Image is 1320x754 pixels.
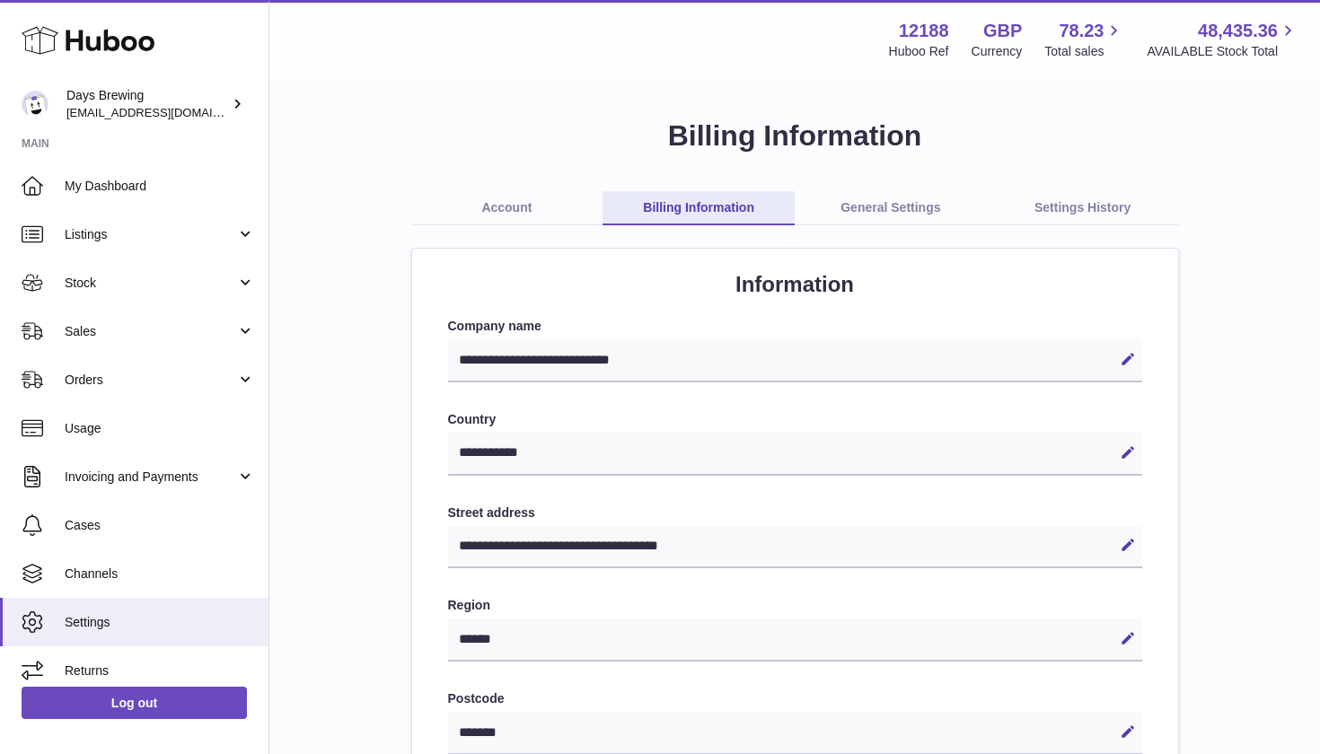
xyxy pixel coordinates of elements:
[448,411,1142,428] label: Country
[987,191,1179,225] a: Settings History
[65,614,255,631] span: Settings
[972,43,1023,60] div: Currency
[448,270,1142,299] h2: Information
[1059,19,1104,43] span: 78.23
[448,504,1142,522] label: Street address
[65,178,255,195] span: My Dashboard
[603,191,795,225] a: Billing Information
[889,43,949,60] div: Huboo Ref
[22,687,247,719] a: Log out
[65,565,255,583] span: Channels
[1147,19,1298,60] a: 48,435.36 AVAILABLE Stock Total
[65,420,255,437] span: Usage
[65,662,255,679] span: Returns
[65,372,236,389] span: Orders
[1044,43,1124,60] span: Total sales
[65,469,236,486] span: Invoicing and Payments
[899,19,949,43] strong: 12188
[66,87,228,121] div: Days Brewing
[65,275,236,292] span: Stock
[448,318,1142,335] label: Company name
[983,19,1022,43] strong: GBP
[1044,19,1124,60] a: 78.23 Total sales
[66,105,264,119] span: [EMAIL_ADDRESS][DOMAIN_NAME]
[65,226,236,243] span: Listings
[65,517,255,534] span: Cases
[1198,19,1278,43] span: 48,435.36
[298,117,1291,155] h1: Billing Information
[411,191,603,225] a: Account
[1147,43,1298,60] span: AVAILABLE Stock Total
[22,91,48,118] img: helena@daysbrewing.com
[795,191,987,225] a: General Settings
[65,323,236,340] span: Sales
[448,597,1142,614] label: Region
[448,690,1142,707] label: Postcode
